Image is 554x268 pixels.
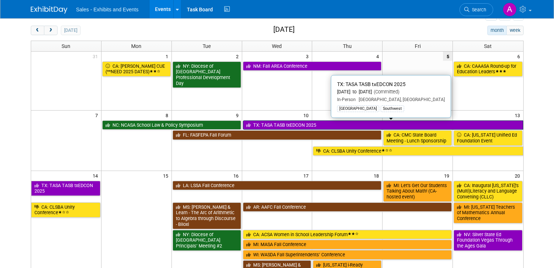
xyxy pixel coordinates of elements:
span: 18 [373,171,382,180]
span: (Committed) [372,89,399,94]
a: FL: FASFEPA Fall Forum [173,130,382,140]
span: TX: TASA TASB txEDCON 2025 [337,81,406,87]
span: 14 [92,171,101,180]
span: 19 [443,171,453,180]
a: NM: Fall AREA Conference [243,62,382,71]
div: [GEOGRAPHIC_DATA] [337,105,379,112]
a: MI: Let’s Get Our Students Talking About Math! (CA-hosted event) [383,181,452,202]
span: 4 [376,52,382,61]
span: 9 [235,111,242,120]
a: TX: TASA TASB txEDCON 2025 [243,120,523,130]
a: Search [459,3,493,16]
div: Southwest [381,105,404,112]
span: Sun [62,43,70,49]
span: 6 [517,52,523,61]
span: Sales - Exhibits and Events [76,7,138,12]
span: 20 [514,171,523,180]
span: 7 [95,111,101,120]
a: NV: Silver State Ed Foundation Vegas Through the Ages Gala [454,230,522,251]
a: CA: CLSBA Unity Conference [313,146,523,156]
img: Ale Gonzalez [503,3,517,16]
span: Mon [131,43,141,49]
div: [DATE] to [DATE] [337,89,445,95]
button: week [506,26,523,35]
span: 8 [165,111,171,120]
button: next [44,26,58,35]
a: NY: Diocese of [GEOGRAPHIC_DATA] Principals’ Meeting #2 [173,230,241,251]
span: 31 [92,52,101,61]
span: 1 [165,52,171,61]
button: [DATE] [61,26,80,35]
span: 13 [514,111,523,120]
a: AR: AAFC Fall Conference [243,202,452,212]
a: NC: NCASA School Law & Policy Symposium [102,120,241,130]
span: 3 [305,52,312,61]
a: NY: Diocese of [GEOGRAPHIC_DATA] Professional Development Day [173,62,241,88]
span: 5 [443,52,453,61]
a: TX: TASA TASB txEDCON 2025 [31,181,100,196]
span: Fri [415,43,421,49]
a: CA: ACSA Women in School Leadership Forum [243,230,452,239]
span: Wed [272,43,282,49]
span: 15 [162,171,171,180]
button: month [487,26,507,35]
span: Tue [203,43,211,49]
a: CA: [PERSON_NAME] CUE (**NEED 2025 DATES) [102,62,171,77]
a: CA: CAAASA Round-up for Education Leaders [454,62,522,77]
a: CA: CLSBA Unity Conference [31,202,100,217]
a: CA: Inaugural [US_STATE]’s (Multi)Literacy and Language Convening (CLLC) [454,181,522,202]
a: LA: LSSA Fall Conference [173,181,382,190]
span: Sat [484,43,492,49]
h2: [DATE] [273,26,295,34]
a: MI: [US_STATE] Teachers of Mathematics Annual Conference [454,202,522,223]
span: [GEOGRAPHIC_DATA], [GEOGRAPHIC_DATA] [356,97,445,102]
span: Thu [343,43,352,49]
img: ExhibitDay [31,6,67,14]
a: WI: WASDA Fall Superintendents’ Conference [243,250,452,260]
span: Search [469,7,486,12]
span: 16 [233,171,242,180]
a: MS: [PERSON_NAME] & Learn - The Arc of Arithmetic to Algebra through Discourse - Biloxi [173,202,241,229]
a: MI: MASA Fall Conference [243,240,452,249]
a: CA: [US_STATE] Unified Ed Foundation Event [454,130,522,145]
button: prev [31,26,44,35]
span: 2 [235,52,242,61]
span: 17 [303,171,312,180]
span: 10 [303,111,312,120]
a: CA: CMC State Board Meeting - Lunch Sponsorship [383,130,452,145]
span: In-Person [337,97,356,102]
